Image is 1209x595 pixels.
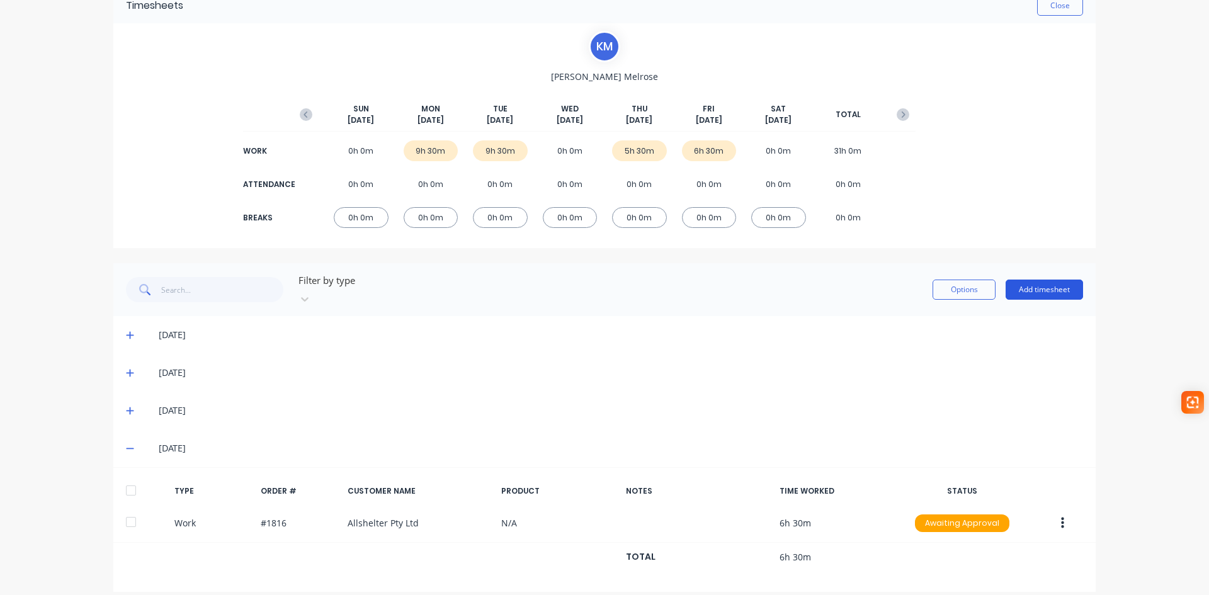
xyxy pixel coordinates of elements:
[473,174,528,195] div: 0h 0m
[915,514,1009,532] div: Awaiting Approval
[404,174,458,195] div: 0h 0m
[612,174,667,195] div: 0h 0m
[905,485,1019,497] div: STATUS
[543,207,598,228] div: 0h 0m
[751,207,806,228] div: 0h 0m
[780,485,894,497] div: TIME WORKED
[589,31,620,62] div: K M
[612,140,667,161] div: 5h 30m
[334,174,389,195] div: 0h 0m
[159,404,1083,417] div: [DATE]
[612,207,667,228] div: 0h 0m
[174,485,251,497] div: TYPE
[487,115,513,126] span: [DATE]
[821,207,876,228] div: 0h 0m
[1006,280,1083,300] button: Add timesheet
[473,140,528,161] div: 9h 30m
[751,174,806,195] div: 0h 0m
[243,145,293,157] div: WORK
[696,115,722,126] span: [DATE]
[334,140,389,161] div: 0h 0m
[751,140,806,161] div: 0h 0m
[417,115,444,126] span: [DATE]
[404,207,458,228] div: 0h 0m
[243,212,293,224] div: BREAKS
[771,103,786,115] span: SAT
[557,115,583,126] span: [DATE]
[161,277,284,302] input: Search...
[501,485,616,497] div: PRODUCT
[561,103,579,115] span: WED
[348,485,491,497] div: CUSTOMER NAME
[543,174,598,195] div: 0h 0m
[543,140,598,161] div: 0h 0m
[551,70,658,83] span: [PERSON_NAME] Melrose
[348,115,374,126] span: [DATE]
[404,140,458,161] div: 9h 30m
[821,140,876,161] div: 31h 0m
[493,103,508,115] span: TUE
[821,174,876,195] div: 0h 0m
[703,103,715,115] span: FRI
[682,174,737,195] div: 0h 0m
[626,115,652,126] span: [DATE]
[334,207,389,228] div: 0h 0m
[836,109,861,120] span: TOTAL
[933,280,996,300] button: Options
[159,328,1083,342] div: [DATE]
[765,115,792,126] span: [DATE]
[632,103,647,115] span: THU
[473,207,528,228] div: 0h 0m
[682,207,737,228] div: 0h 0m
[353,103,369,115] span: SUN
[682,140,737,161] div: 6h 30m
[421,103,440,115] span: MON
[261,485,338,497] div: ORDER #
[159,441,1083,455] div: [DATE]
[159,366,1083,380] div: [DATE]
[626,485,769,497] div: NOTES
[243,179,293,190] div: ATTENDANCE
